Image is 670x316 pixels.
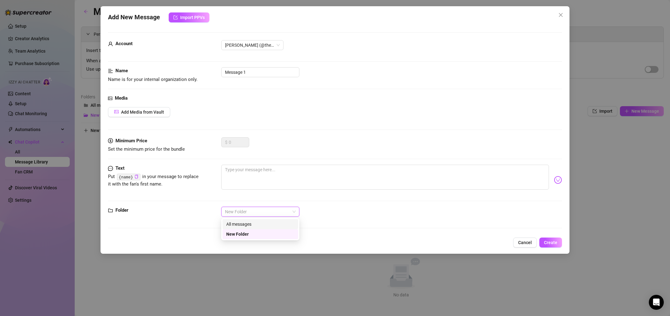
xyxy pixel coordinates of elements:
span: Close [556,12,566,17]
strong: Text [115,165,124,171]
input: Enter a name [221,67,299,77]
strong: Media [115,95,128,101]
strong: Account [115,41,133,46]
button: Click to Copy [134,174,138,179]
span: Import PPVs [180,15,205,20]
strong: Minimum Price [115,138,147,144]
span: import [173,15,178,20]
span: picture [114,110,119,114]
button: Close [556,10,566,20]
button: Cancel [513,238,537,248]
button: Create [539,238,562,248]
span: Add New Message [108,12,160,22]
span: align-left [108,67,113,75]
strong: Name [115,68,128,73]
div: New Folder [226,231,294,238]
span: close [558,12,563,17]
span: Put in your message to replace it with the fan's first name. [108,174,199,187]
span: New Folder [225,207,296,216]
span: dollar [108,137,113,145]
div: All messages [223,219,298,229]
span: user [108,40,113,48]
div: New Folder [223,229,298,239]
button: Import PPVs [169,12,209,22]
button: Add Media from Vault [108,107,170,117]
span: Create [544,240,557,245]
img: svg%3e [554,176,562,184]
span: Cancel [518,240,532,245]
strong: Folder [115,207,128,213]
div: Open Intercom Messenger [649,295,664,310]
code: {name} [117,174,140,180]
span: Alexus (@thepeachqueen) [225,40,280,50]
span: message [108,165,113,172]
span: folder [108,207,113,214]
span: Add Media from Vault [121,110,164,115]
span: copy [134,175,138,179]
span: picture [108,95,112,102]
div: All messages [226,221,294,228]
span: Name is for your internal organization only. [108,77,198,82]
span: Set the minimum price for the bundle [108,146,185,152]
